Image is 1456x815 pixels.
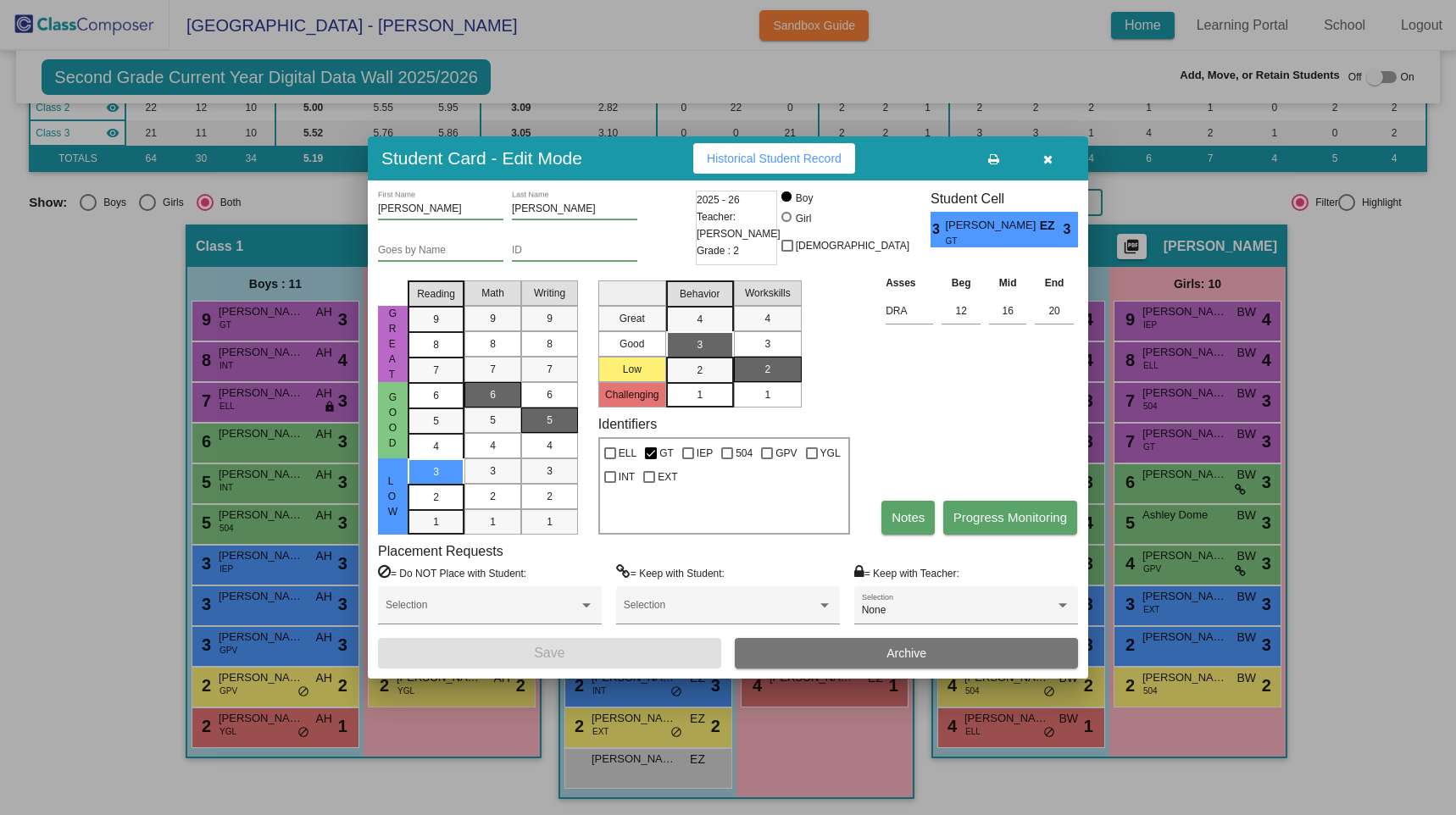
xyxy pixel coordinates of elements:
span: 3 [764,336,770,352]
span: Workskills [745,286,791,301]
span: 1 [433,514,439,529]
span: 9 [433,312,439,327]
span: 8 [490,336,496,352]
span: 2 [764,362,770,377]
input: assessment [886,298,933,324]
span: 7 [433,363,439,378]
span: Writing [534,286,565,301]
div: Boy [795,191,814,206]
span: 4 [433,439,439,454]
button: Save [378,638,721,668]
button: Notes [881,501,935,535]
span: Progress Monitoring [953,510,1067,524]
span: Save [534,646,564,660]
span: 6 [490,387,496,402]
th: End [1031,274,1078,292]
span: Notes [892,510,925,524]
span: 4 [547,438,553,453]
span: 3 [1064,219,1078,240]
span: GT [945,235,1027,247]
span: 4 [697,312,703,327]
span: G R E A T [389,306,397,382]
label: = Keep with Teacher: [854,564,959,581]
span: 1 [697,387,703,402]
th: Beg [937,274,985,292]
span: Grade : 2 [697,242,739,259]
span: ELL [619,443,636,463]
span: 7 [547,362,553,377]
label: = Keep with Student: [616,564,725,581]
span: None [862,604,886,616]
span: EZ [1040,217,1064,235]
button: Progress Monitoring [943,501,1077,535]
span: 9 [547,311,553,326]
span: 3 [697,337,703,352]
th: Mid [985,274,1031,292]
span: G O O D [389,390,397,451]
span: 8 [547,336,553,352]
span: 9 [490,311,496,326]
button: Historical Student Record [693,143,855,174]
span: 5 [433,413,439,429]
label: Placement Requests [378,543,503,559]
span: 2 [697,363,703,378]
span: 1 [547,514,553,529]
span: 7 [490,362,496,377]
span: Historical Student Record [707,152,842,165]
span: 1 [764,387,770,402]
span: [PERSON_NAME] [945,217,1039,235]
span: 6 [547,387,553,402]
span: Behavior [680,286,720,302]
span: YGL [820,443,841,463]
span: 3 [433,464,439,480]
label: = Do NOT Place with Student: [378,564,526,581]
label: Identifiers [598,416,657,432]
button: Archive [735,638,1078,668]
span: 2 [433,490,439,505]
span: Reading [417,286,455,302]
span: GT [659,443,674,463]
span: 1 [490,514,496,529]
span: INT [619,467,635,487]
span: L O W [388,474,397,519]
span: Math [481,286,504,301]
span: [DEMOGRAPHIC_DATA] [796,236,909,256]
span: Teacher: [PERSON_NAME] [697,208,781,242]
span: Archive [886,646,926,660]
th: Asses [881,274,937,292]
span: 5 [490,413,496,428]
span: 6 [433,388,439,403]
span: 5 [547,413,553,428]
span: 2 [547,489,553,504]
h3: Student Cell [931,191,1078,207]
h3: Student Card - Edit Mode [381,147,582,169]
span: 4 [764,311,770,326]
div: Girl [795,211,812,226]
input: goes by name [378,245,503,257]
span: 504 [736,443,753,463]
span: 3 [490,463,496,479]
span: 8 [433,337,439,352]
span: 3 [931,219,945,240]
span: EXT [658,467,677,487]
span: GPV [775,443,797,463]
span: 3 [547,463,553,479]
span: IEP [697,443,713,463]
span: 2025 - 26 [697,191,740,208]
span: 2 [490,489,496,504]
span: 4 [490,438,496,453]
